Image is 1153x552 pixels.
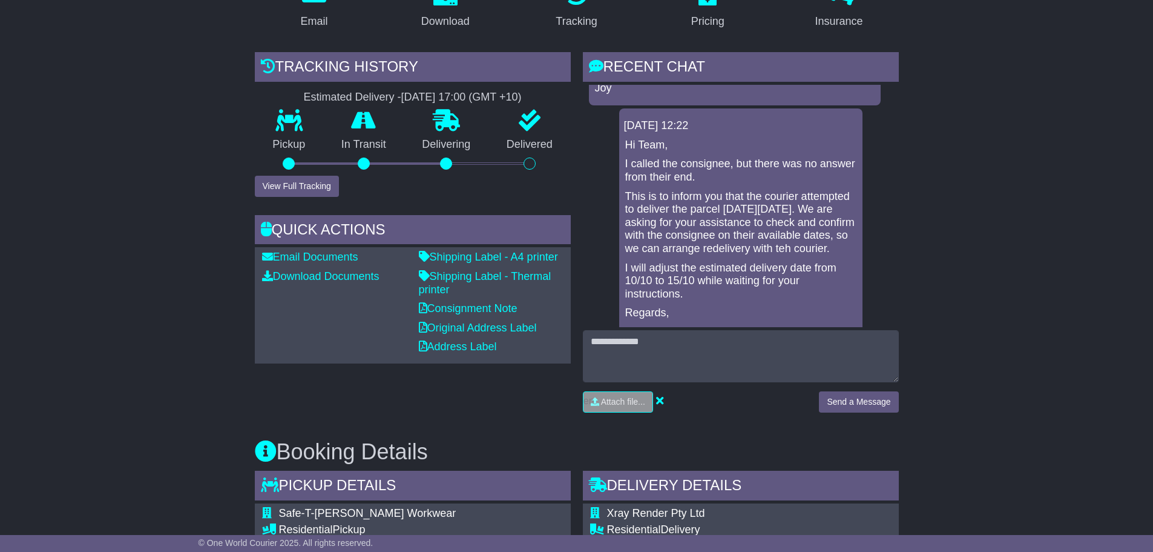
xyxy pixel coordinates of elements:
[607,524,840,537] div: Delivery
[815,13,863,30] div: Insurance
[419,322,537,334] a: Original Address Label
[279,524,476,537] div: Pickup
[625,190,856,256] p: This is to inform you that the courier attempted to deliver the parcel [DATE][DATE]. We are askin...
[583,471,899,504] div: Delivery Details
[255,138,324,151] p: Pickup
[255,215,571,248] div: Quick Actions
[607,524,661,536] span: Residential
[419,341,497,353] a: Address Label
[819,391,898,413] button: Send a Message
[279,507,456,519] span: Safe-T-[PERSON_NAME] Workwear
[419,302,517,314] a: Consignment Note
[419,251,558,263] a: Shipping Label - A4 printer
[199,538,373,548] span: © One World Courier 2025. All rights reserved.
[262,270,379,282] a: Download Documents
[625,158,856,184] p: I called the consignee, but there was no answer from their end.
[255,52,571,85] div: Tracking history
[625,139,856,152] p: Hi Team,
[401,91,522,104] div: [DATE] 17:00 (GMT +10)
[262,251,358,263] a: Email Documents
[624,119,858,133] div: [DATE] 12:22
[607,507,705,519] span: Xray Render Pty Ltd
[583,52,899,85] div: RECENT CHAT
[421,13,470,30] div: Download
[556,13,597,30] div: Tracking
[255,176,339,197] button: View Full Tracking
[625,307,856,320] p: Regards,
[323,138,404,151] p: In Transit
[625,326,856,339] p: Rhiza
[419,270,551,296] a: Shipping Label - Thermal printer
[279,524,333,536] span: Residential
[625,262,856,301] p: I will adjust the estimated delivery date from 10/10 to 15/10 while waiting for your instructions.
[488,138,571,151] p: Delivered
[255,440,899,464] h3: Booking Details
[255,91,571,104] div: Estimated Delivery -
[691,13,724,30] div: Pricing
[255,471,571,504] div: Pickup Details
[404,138,489,151] p: Delivering
[300,13,327,30] div: Email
